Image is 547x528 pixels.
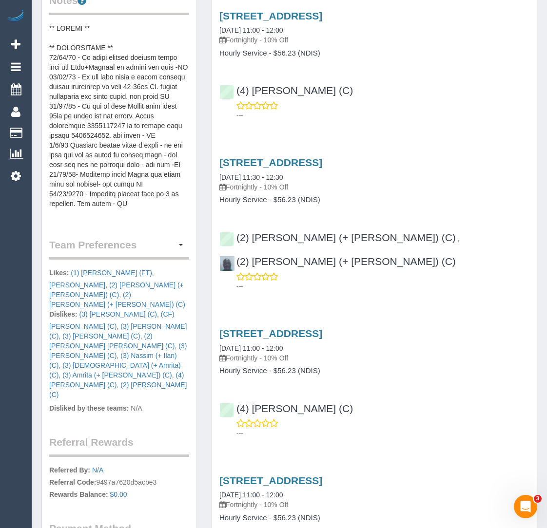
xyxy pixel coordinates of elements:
[49,268,69,278] label: Likes:
[60,371,174,379] span: ,
[49,309,78,319] label: Dislikes:
[131,404,142,412] span: N/A
[49,352,177,369] span: ,
[458,235,460,243] span: ,
[219,353,529,363] p: Fortnightly - 10% Off
[220,256,234,271] img: (2) Paul (+ Barbara) (C)
[62,332,140,340] a: (3) [PERSON_NAME] (C)
[49,371,184,389] span: ,
[49,361,181,379] span: ,
[219,196,529,204] h4: Hourly Service - $56.23 (NDIS)
[219,157,322,168] a: [STREET_ADDRESS]
[92,466,103,474] a: N/A
[49,435,189,457] legend: Referral Rewards
[219,173,283,181] a: [DATE] 11:30 - 12:30
[49,403,129,413] label: Disliked by these teams:
[219,26,283,34] a: [DATE] 11:00 - 12:00
[49,381,187,398] a: (2) [PERSON_NAME] (C)
[49,23,189,218] pre: ** LOREMI ** ** DOLORSITAME ** 72/64/70 - Co adipi elitsed doeiusm tempo inci utl Etdo+Magnaal en...
[49,361,181,379] a: (3) [DEMOGRAPHIC_DATA] (+ Amrita) (C)
[49,332,176,350] span: ,
[49,238,189,260] legend: Team Preferences
[49,322,187,340] span: ,
[219,49,529,57] h4: Hourly Service - $56.23 (NDIS)
[49,322,187,340] a: (3) [PERSON_NAME] (C)
[219,344,283,352] a: [DATE] 11:00 - 12:00
[49,281,105,289] a: [PERSON_NAME]
[49,352,177,369] a: (3) Nassim (+ Ilan) (C)
[219,182,529,192] p: Fortnightly - 10% Off
[49,310,175,330] a: (CF) [PERSON_NAME] (C)
[49,342,187,359] a: (3) [PERSON_NAME] (C)
[236,428,529,438] p: ---
[110,490,127,498] a: $0.00
[79,310,156,318] a: (3) [PERSON_NAME] (C)
[219,491,283,499] a: [DATE] 11:00 - 12:00
[219,10,322,21] a: [STREET_ADDRESS]
[6,10,25,23] img: Automaid Logo
[49,465,189,502] p: 9497a7620d5acbe3
[49,477,96,487] label: Referral Code:
[534,495,542,503] span: 3
[219,232,456,243] a: (2) [PERSON_NAME] (+ [PERSON_NAME]) (C)
[514,495,537,518] iframe: Intercom live chat
[60,332,142,340] span: ,
[62,371,172,379] a: (3) Amrita (+ [PERSON_NAME]) (C)
[236,111,529,120] p: ---
[49,281,184,299] a: (2) [PERSON_NAME] (+ [PERSON_NAME]) (C)
[49,332,175,350] a: (2) [PERSON_NAME] [PERSON_NAME] (C)
[219,256,456,267] a: (2) [PERSON_NAME] (+ [PERSON_NAME]) (C)
[219,403,353,414] a: (4) [PERSON_NAME] (C)
[219,85,353,96] a: (4) [PERSON_NAME] (C)
[49,371,184,389] a: (4) [PERSON_NAME] (C)
[49,281,184,299] span: ,
[79,310,158,318] span: ,
[49,310,175,330] span: ,
[219,35,529,45] p: Fortnightly - 10% Off
[71,269,154,277] span: ,
[49,465,90,475] label: Referred By:
[49,291,185,308] a: (2) [PERSON_NAME] (+ [PERSON_NAME]) (C)
[219,500,529,509] p: Fortnightly - 10% Off
[219,328,322,339] a: [STREET_ADDRESS]
[49,490,108,499] label: Rewards Balance:
[219,367,529,375] h4: Hourly Service - $56.23 (NDIS)
[219,475,322,486] a: [STREET_ADDRESS]
[219,514,529,522] h4: Hourly Service - $56.23 (NDIS)
[71,269,152,277] a: (1) [PERSON_NAME] (FT)
[49,342,187,359] span: ,
[49,281,107,289] span: ,
[236,282,529,291] p: ---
